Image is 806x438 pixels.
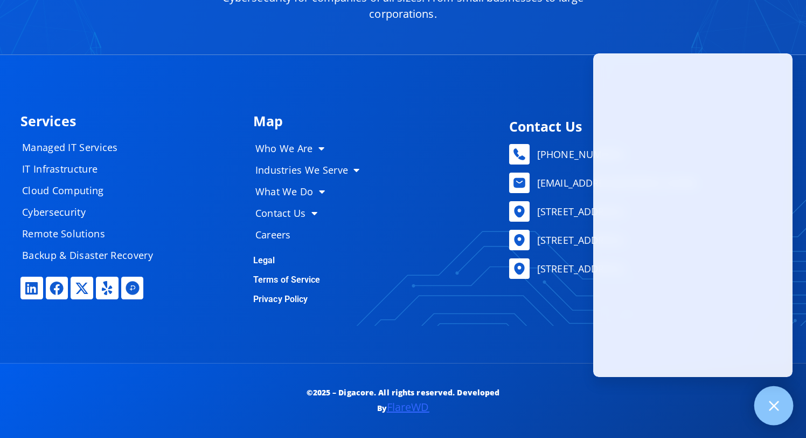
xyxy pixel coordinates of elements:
[245,138,379,245] nav: Menu
[283,385,524,416] p: ©2025 – Digacore. All rights reserved. Developed By
[11,158,173,180] a: IT Infrastructure
[534,175,697,191] span: [EMAIL_ADDRESS][DOMAIN_NAME]
[245,202,379,224] a: Contact Us
[245,138,379,159] a: Who We Are
[534,146,623,162] span: [PHONE_NUMBER]
[245,181,379,202] a: What We Do
[11,223,173,244] a: Remote Solutions
[387,400,429,414] a: FlareWD
[509,258,780,279] a: [STREET_ADDRESS]
[593,53,793,377] iframe: Chatgenie Messenger
[20,114,242,128] h4: Services
[11,136,173,266] nav: Menu
[534,232,624,248] span: [STREET_ADDRESS]
[253,294,308,304] a: Privacy Policy
[509,120,780,133] h4: Contact Us
[534,203,624,220] span: [STREET_ADDRESS]
[253,255,275,265] a: Legal
[11,201,173,223] a: Cybersecurity
[245,224,379,245] a: Careers
[509,144,780,165] a: [PHONE_NUMBER]
[534,261,624,277] span: [STREET_ADDRESS]
[509,173,780,193] a: [EMAIL_ADDRESS][DOMAIN_NAME]
[11,244,173,266] a: Backup & Disaster Recovery
[509,201,780,222] a: [STREET_ADDRESS]
[253,275,321,285] a: Terms of Service
[11,180,173,201] a: Cloud Computing
[509,230,780,250] a: [STREET_ADDRESS]
[253,114,493,128] h4: Map
[11,136,173,158] a: Managed IT Services
[245,159,379,181] a: Industries We Serve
